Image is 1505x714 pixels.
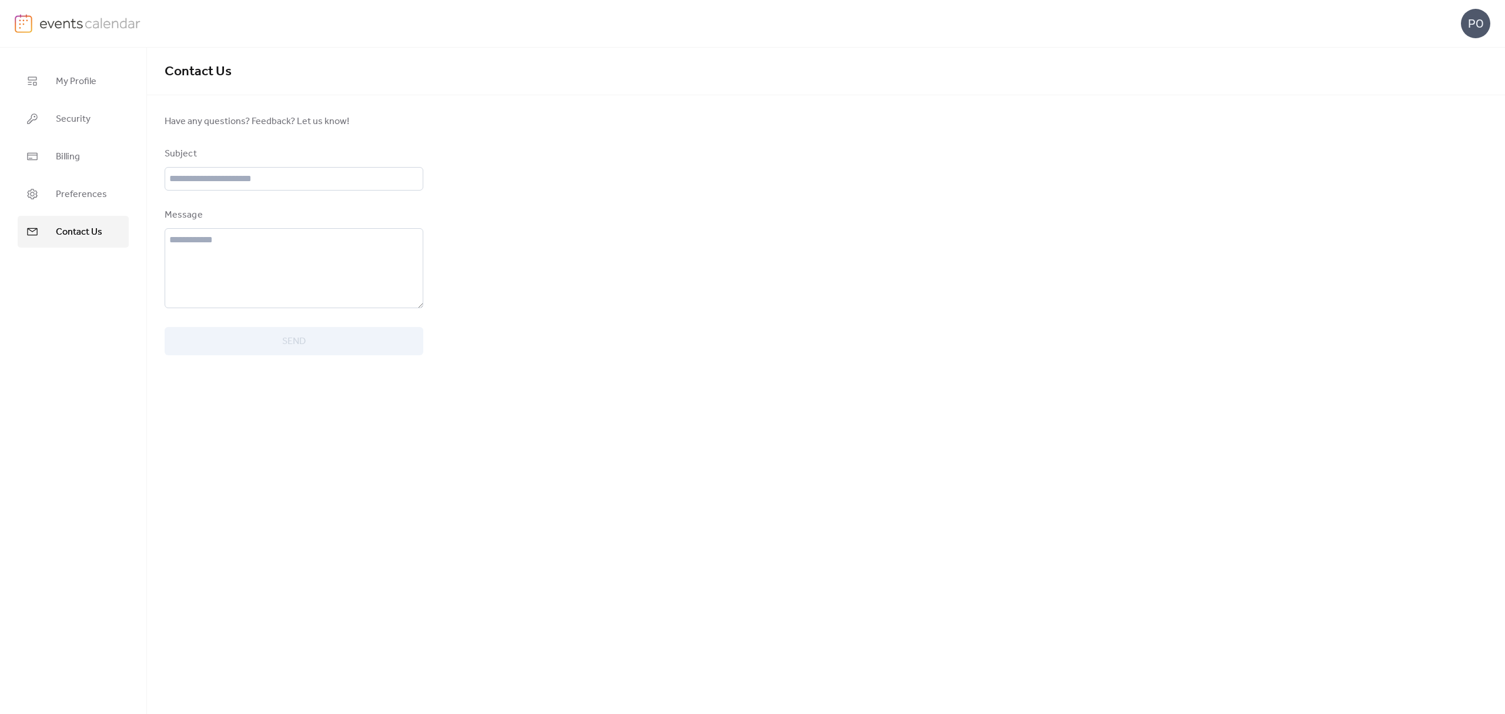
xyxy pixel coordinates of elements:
a: My Profile [18,65,129,97]
span: Have any questions? Feedback? Let us know! [165,115,423,129]
span: Billing [56,150,80,164]
span: My Profile [56,75,96,89]
a: Preferences [18,178,129,210]
div: PO [1461,9,1490,38]
div: Message [165,208,421,222]
span: Contact Us [165,59,232,85]
img: logo-type [39,14,141,32]
a: Contact Us [18,216,129,248]
span: Security [56,112,91,126]
div: Subject [165,147,421,161]
a: Security [18,103,129,135]
span: Preferences [56,188,107,202]
img: logo [15,14,32,33]
a: Billing [18,141,129,172]
span: Contact Us [56,225,102,239]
